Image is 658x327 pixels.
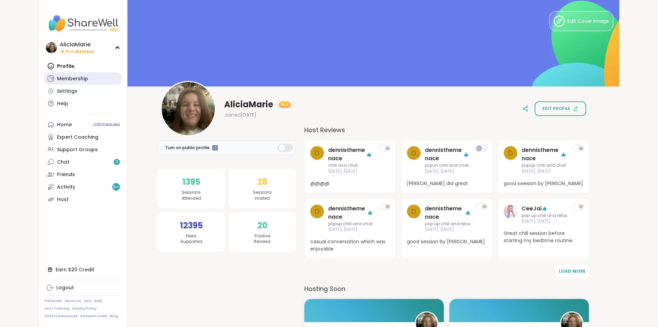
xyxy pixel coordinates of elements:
span: casual conversation which was enjoyable [310,238,390,253]
a: Help [94,299,102,303]
div: Expert Coaching [57,134,98,141]
span: chill and chat [328,163,372,169]
div: Friends [57,171,75,178]
img: AliciaMarie [162,82,215,135]
span: good session by [PERSON_NAME] [407,238,486,245]
button: Edit profile [535,101,586,116]
div: Support Groups [57,146,98,153]
img: CeeJai [504,205,517,218]
span: 12395 [180,219,203,232]
a: Host [45,193,122,206]
button: Load More [555,264,589,279]
span: [DATE], [DATE] [425,169,469,174]
a: Help [45,97,122,110]
div: Logout [56,284,74,291]
span: [DATE], [DATE] [328,227,373,233]
a: dennisthemenace [425,146,463,163]
span: 28 [257,176,267,188]
span: @@@@ [310,180,390,187]
span: d [411,206,416,217]
a: Blog [110,314,118,319]
a: Expert Coaching [45,131,122,143]
span: d [411,148,416,158]
span: [DATE], [DATE] [522,169,566,174]
img: ShareWell Nav Logo [45,11,122,35]
a: dennisthemenace [328,205,367,221]
a: Support Groups [45,143,122,156]
a: d [310,146,324,174]
span: d [508,148,513,158]
a: Chat11 [45,156,122,168]
a: dennisthemenace [522,146,561,163]
span: pop up chill and relax [522,213,567,219]
span: Load More [559,268,585,274]
a: Host Training [45,306,69,311]
img: AliciaMarie [46,42,57,53]
iframe: Spotlight [212,145,218,151]
a: Friends [45,168,122,181]
span: Turn on public profile [165,145,210,151]
a: FAQ [84,299,91,303]
span: pop in chill and chat [425,163,469,169]
a: Safety Resources [45,314,78,319]
span: [DATE], [DATE] [425,227,470,233]
span: AliciaMarie [224,99,273,110]
a: dennisthemenace [328,146,366,163]
span: good swesion by [PERSON_NAME] [504,180,583,187]
div: Settings [57,88,77,95]
div: Earn $20 Credit [45,263,122,276]
span: [PERSON_NAME] did great [407,180,486,187]
span: 11 [115,159,118,165]
span: 20 [257,219,267,232]
button: Edit Cover Image [549,11,613,31]
span: Host [281,102,289,107]
span: 9 + [113,184,119,190]
span: [DATE], [DATE] [522,218,567,224]
a: d [504,146,517,174]
div: Home [57,121,72,128]
a: d [310,205,324,233]
span: [DATE], [DATE] [328,169,372,174]
a: Membership [45,72,122,85]
a: Settings [45,85,122,97]
div: Help [57,100,68,107]
span: Pro Member [66,49,95,55]
span: Positive Reviews [254,233,271,245]
div: Chat [57,159,69,166]
a: CeeJai [522,205,542,213]
div: Activity [57,184,75,191]
a: d [407,205,421,233]
span: Joined [DATE] [224,111,256,118]
div: Host [57,196,69,203]
a: Activity9+ [45,181,122,193]
span: 1395 [182,176,200,188]
span: d [314,206,320,217]
a: Redeem Code [80,314,107,319]
a: d [407,146,421,174]
a: Home23Scheduled [45,118,122,131]
a: CeeJai [504,205,517,225]
span: Edit profile [542,106,570,112]
span: d [314,148,320,158]
span: Sessions Hosted [253,190,272,201]
a: Referrals [45,299,62,303]
span: popup chill and chat [328,221,373,227]
span: Sessions Attended [182,190,201,201]
span: Peers Supported [180,233,202,245]
a: About Us [65,299,81,303]
span: 23 Scheduled [93,122,120,127]
div: Membership [57,75,88,82]
a: Safety Policy [72,306,97,311]
span: Great chill session before starting my bedtime routine. [504,230,583,244]
span: Edit Cover Image [568,18,609,25]
a: dennisthemenace [425,205,465,221]
span: popup chill and chat [522,163,566,169]
div: AliciaMarie [60,41,95,48]
span: pop up chill and relax [425,221,470,227]
h3: Hosting Soon [304,284,589,293]
a: Logout [45,282,122,294]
